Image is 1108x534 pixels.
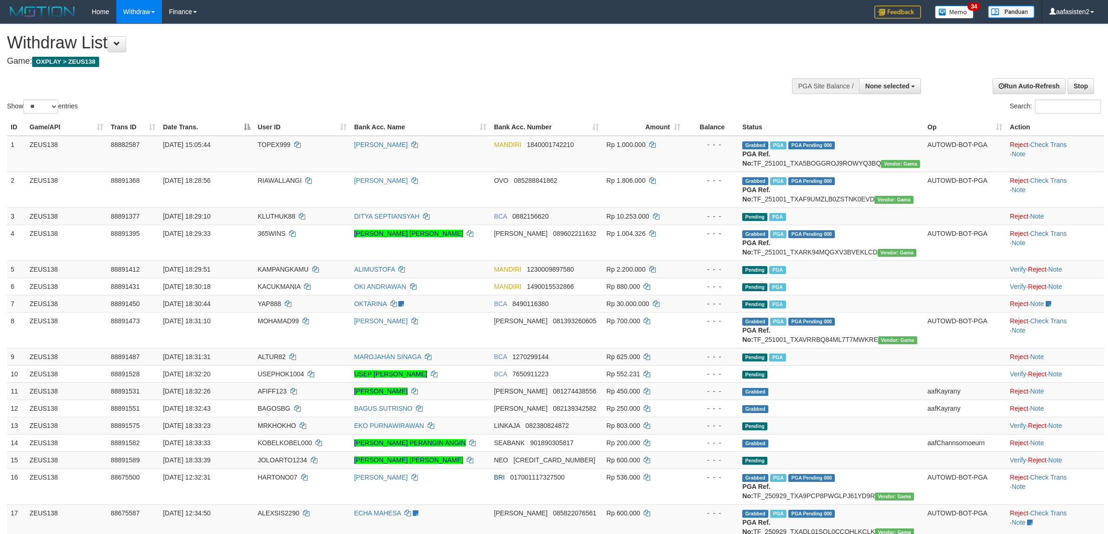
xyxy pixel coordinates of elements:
[1035,100,1101,113] input: Search:
[739,225,924,260] td: TF_251001_TXARK94MQGXV3BVEKLCD
[788,177,835,185] span: PGA Pending
[258,474,297,481] span: HARTONO07
[1030,509,1067,517] a: Check Trans
[688,404,735,413] div: - - -
[494,300,507,307] span: BCA
[742,318,768,326] span: Grabbed
[354,439,466,447] a: [PERSON_NAME] PERANGIN ANGIN
[1010,141,1028,148] a: Reject
[606,405,640,412] span: Rp 250.000
[527,266,574,273] span: Copy 1230009897580 to clipboard
[1010,387,1028,395] a: Reject
[1030,177,1067,184] a: Check Trans
[742,327,770,343] b: PGA Ref. No:
[1010,405,1028,412] a: Reject
[606,474,640,481] span: Rp 536.000
[606,213,649,220] span: Rp 10.253.000
[606,177,645,184] span: Rp 1.806.000
[553,387,596,395] span: Copy 081274438556 to clipboard
[606,283,640,290] span: Rp 880.000
[688,369,735,379] div: - - -
[490,119,603,136] th: Bank Acc. Number: activate to sort column ascending
[111,283,140,290] span: 88891431
[494,230,547,237] span: [PERSON_NAME]
[606,456,640,464] span: Rp 600.000
[7,278,26,295] td: 6
[769,283,786,291] span: Marked by aafsolysreylen
[924,119,1006,136] th: Op: activate to sort column ascending
[688,212,735,221] div: - - -
[924,400,1006,417] td: aafKayrany
[1030,405,1044,412] a: Note
[111,474,140,481] span: 88675500
[514,177,557,184] span: Copy 085288841862 to clipboard
[510,474,564,481] span: Copy 017001117327500 to clipboard
[739,136,924,172] td: TF_251001_TXA5BOGGROJ9ROWYQ3BQ
[163,370,210,378] span: [DATE] 18:32:20
[111,422,140,429] span: 88891575
[1006,348,1104,365] td: ·
[527,283,574,290] span: Copy 1490015532866 to clipboard
[881,160,920,168] span: Vendor URL: https://trx31.1velocity.biz
[769,266,786,274] span: Marked by aafsolysreylen
[1006,225,1104,260] td: · ·
[1006,468,1104,504] td: · ·
[513,456,595,464] span: Copy 5859457116676332 to clipboard
[1012,186,1026,194] a: Note
[553,317,596,325] span: Copy 081393260605 to clipboard
[769,213,786,221] span: Marked by aafnoeunsreypich
[350,119,490,136] th: Bank Acc. Name: activate to sort column ascending
[111,141,140,148] span: 88882587
[788,141,835,149] span: PGA Pending
[1010,100,1101,113] label: Search:
[924,136,1006,172] td: AUTOWD-BOT-PGA
[1010,177,1028,184] a: Reject
[878,249,917,257] span: Vendor URL: https://trx31.1velocity.biz
[924,225,1006,260] td: AUTOWD-BOT-PGA
[1006,278,1104,295] td: · ·
[688,438,735,447] div: - - -
[258,317,299,325] span: MOHAMAD99
[163,474,210,481] span: [DATE] 12:32:31
[1010,230,1028,237] a: Reject
[924,434,1006,451] td: aafChannsomoeurn
[354,266,395,273] a: ALIMUSTOFA
[606,300,649,307] span: Rp 30.000.000
[742,266,767,274] span: Pending
[553,405,596,412] span: Copy 082139342582 to clipboard
[163,353,210,360] span: [DATE] 18:31:31
[258,422,296,429] span: MRKHOKHO
[684,119,739,136] th: Balance
[23,100,58,113] select: Showentries
[606,370,640,378] span: Rp 552.231
[1006,172,1104,207] td: · ·
[606,439,640,447] span: Rp 200.000
[354,456,463,464] a: [PERSON_NAME] [PERSON_NAME]
[7,119,26,136] th: ID
[1028,422,1047,429] a: Reject
[254,119,350,136] th: User ID: activate to sort column ascending
[354,387,408,395] a: [PERSON_NAME]
[26,468,107,504] td: ZEUS138
[742,440,768,447] span: Grabbed
[1006,312,1104,348] td: · ·
[1048,283,1062,290] a: Note
[1028,456,1047,464] a: Reject
[26,260,107,278] td: ZEUS138
[354,213,419,220] a: DITYA SEPTIANSYAH
[1010,422,1026,429] a: Verify
[258,456,307,464] span: JOLOARTO1234
[688,299,735,308] div: - - -
[494,370,507,378] span: BCA
[924,382,1006,400] td: aafKayrany
[742,177,768,185] span: Grabbed
[1030,439,1044,447] a: Note
[26,225,107,260] td: ZEUS138
[1006,417,1104,434] td: · ·
[1012,483,1026,490] a: Note
[494,177,508,184] span: OVO
[7,5,78,19] img: MOTION_logo.png
[603,119,684,136] th: Amount: activate to sort column ascending
[742,388,768,396] span: Grabbed
[512,353,549,360] span: Copy 1270299144 to clipboard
